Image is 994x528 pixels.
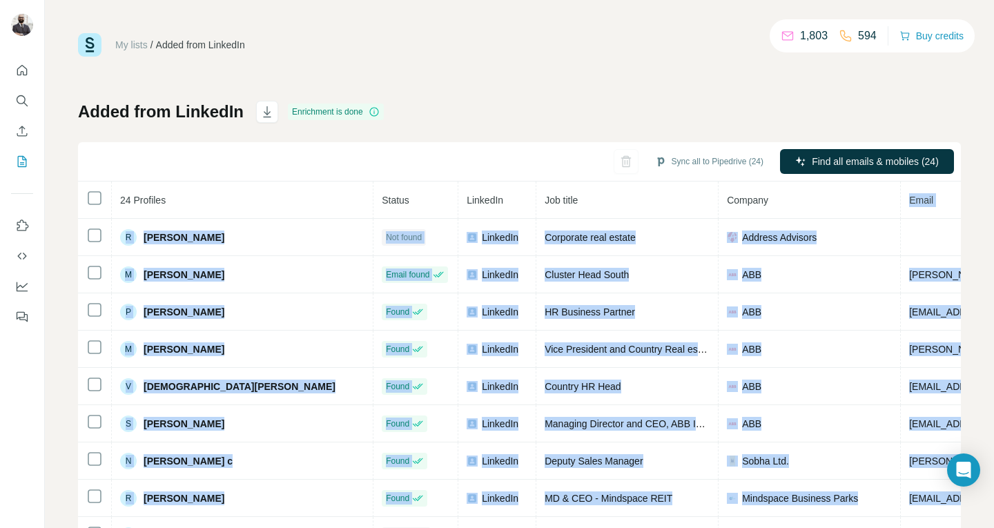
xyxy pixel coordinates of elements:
[386,492,409,505] span: Found
[150,38,153,52] li: /
[120,415,137,432] div: S
[288,104,384,120] div: Enrichment is done
[467,195,503,206] span: LinkedIn
[386,455,409,467] span: Found
[545,381,621,392] span: Country HR Head
[727,381,738,392] img: company-logo
[382,195,409,206] span: Status
[386,418,409,430] span: Found
[467,493,478,504] img: LinkedIn logo
[812,155,939,168] span: Find all emails & mobiles (24)
[11,14,33,36] img: Avatar
[727,195,768,206] span: Company
[545,418,732,429] span: Managing Director and CEO, ABB India Ltd.
[156,38,245,52] div: Added from LinkedIn
[120,453,137,469] div: N
[11,88,33,113] button: Search
[482,454,518,468] span: LinkedIn
[386,231,422,244] span: Not found
[120,490,137,507] div: R
[482,305,518,319] span: LinkedIn
[482,231,518,244] span: LinkedIn
[545,493,672,504] span: MD & CEO - Mindspace REIT
[545,195,578,206] span: Job title
[386,306,409,318] span: Found
[727,269,738,280] img: company-logo
[120,341,137,358] div: M
[467,306,478,317] img: LinkedIn logo
[742,231,817,244] span: Address Advisors
[144,491,224,505] span: [PERSON_NAME]
[742,491,858,505] span: Mindspace Business Parks
[386,343,409,355] span: Found
[120,378,137,395] div: V
[144,231,224,244] span: [PERSON_NAME]
[780,149,954,174] button: Find all emails & mobiles (24)
[909,195,933,206] span: Email
[742,268,761,282] span: ABB
[144,268,224,282] span: [PERSON_NAME]
[727,418,738,429] img: company-logo
[144,417,224,431] span: [PERSON_NAME]
[482,380,518,393] span: LinkedIn
[727,232,738,243] img: company-logo
[11,58,33,83] button: Quick start
[144,305,224,319] span: [PERSON_NAME]
[467,381,478,392] img: LinkedIn logo
[742,417,761,431] span: ABB
[482,417,518,431] span: LinkedIn
[947,453,980,487] div: Open Intercom Messenger
[144,380,335,393] span: [DEMOGRAPHIC_DATA][PERSON_NAME]
[545,269,629,280] span: Cluster Head South
[120,304,137,320] div: P
[545,306,635,317] span: HR Business Partner
[467,269,478,280] img: LinkedIn logo
[645,151,773,172] button: Sync all to Pipedrive (24)
[467,456,478,467] img: LinkedIn logo
[78,33,101,57] img: Surfe Logo
[482,491,518,505] span: LinkedIn
[120,266,137,283] div: M
[120,229,137,246] div: R
[78,101,244,123] h1: Added from LinkedIn
[727,493,738,504] img: company-logo
[727,344,738,355] img: company-logo
[467,418,478,429] img: LinkedIn logo
[11,244,33,268] button: Use Surfe API
[800,28,828,44] p: 1,803
[742,454,789,468] span: Sobha Ltd.
[742,380,761,393] span: ABB
[115,39,148,50] a: My lists
[11,213,33,238] button: Use Surfe on LinkedIn
[899,26,964,46] button: Buy credits
[386,268,429,281] span: Email found
[482,342,518,356] span: LinkedIn
[467,344,478,355] img: LinkedIn logo
[144,454,233,468] span: [PERSON_NAME] c
[727,456,738,467] img: company-logo
[144,342,224,356] span: [PERSON_NAME]
[545,232,636,243] span: Corporate real estate
[545,456,643,467] span: Deputy Sales Manager
[727,306,738,317] img: company-logo
[545,344,754,355] span: Vice President and Country Real estate manager
[467,232,478,243] img: LinkedIn logo
[386,380,409,393] span: Found
[120,195,166,206] span: 24 Profiles
[858,28,877,44] p: 594
[11,304,33,329] button: Feedback
[11,274,33,299] button: Dashboard
[742,342,761,356] span: ABB
[742,305,761,319] span: ABB
[11,149,33,174] button: My lists
[11,119,33,144] button: Enrich CSV
[482,268,518,282] span: LinkedIn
